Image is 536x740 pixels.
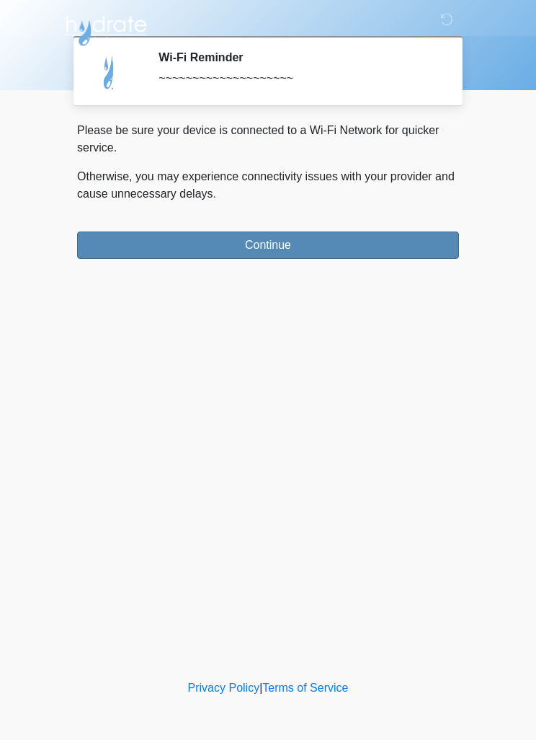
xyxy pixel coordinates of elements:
[259,682,262,694] a: |
[88,50,131,94] img: Agent Avatar
[77,232,459,259] button: Continue
[158,70,437,87] div: ~~~~~~~~~~~~~~~~~~~~
[77,122,459,157] p: Please be sure your device is connected to a Wi-Fi Network for quicker service.
[262,682,348,694] a: Terms of Service
[213,188,216,200] span: .
[63,11,149,47] img: Hydrate IV Bar - Scottsdale Logo
[77,168,459,203] p: Otherwise, you may experience connectivity issues with your provider and cause unnecessary delays
[188,682,260,694] a: Privacy Policy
